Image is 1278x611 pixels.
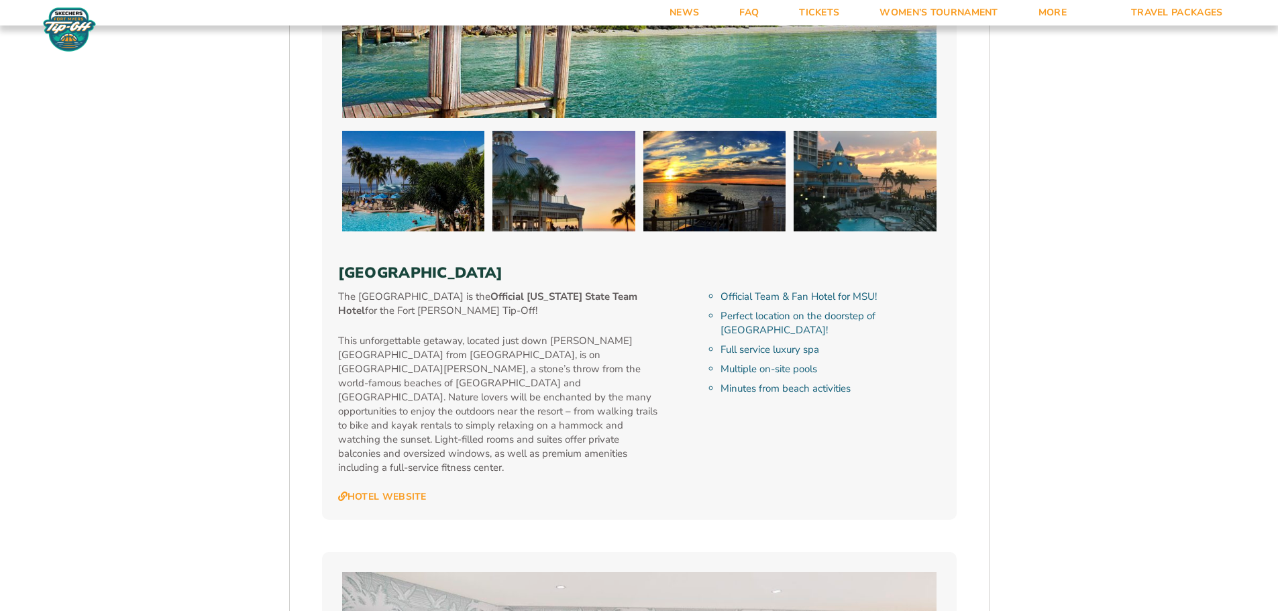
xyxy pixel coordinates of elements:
[721,309,940,337] li: Perfect location on the doorstep of [GEOGRAPHIC_DATA]!
[721,343,940,357] li: Full service luxury spa
[342,131,485,231] img: Marriott Sanibel Harbour Resort & Spa (2025 BEACH)
[338,491,427,503] a: Hotel Website
[721,382,940,396] li: Minutes from beach activities
[794,131,937,231] img: Marriott Sanibel Harbour Resort & Spa (2025 BEACH)
[338,264,941,282] h3: [GEOGRAPHIC_DATA]
[338,334,659,475] p: This unforgettable getaway, located just down [PERSON_NAME][GEOGRAPHIC_DATA] from [GEOGRAPHIC_DAT...
[40,7,99,52] img: Fort Myers Tip-Off
[643,131,786,231] img: Marriott Sanibel Harbour Resort & Spa (2025 BEACH)
[721,290,940,304] li: Official Team & Fan Hotel for MSU!
[338,290,659,318] p: The [GEOGRAPHIC_DATA] is the for the Fort [PERSON_NAME] Tip-Off!
[338,290,637,317] strong: Official [US_STATE] State Team Hotel
[492,131,635,231] img: Marriott Sanibel Harbour Resort & Spa (2025 BEACH)
[721,362,940,376] li: Multiple on-site pools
